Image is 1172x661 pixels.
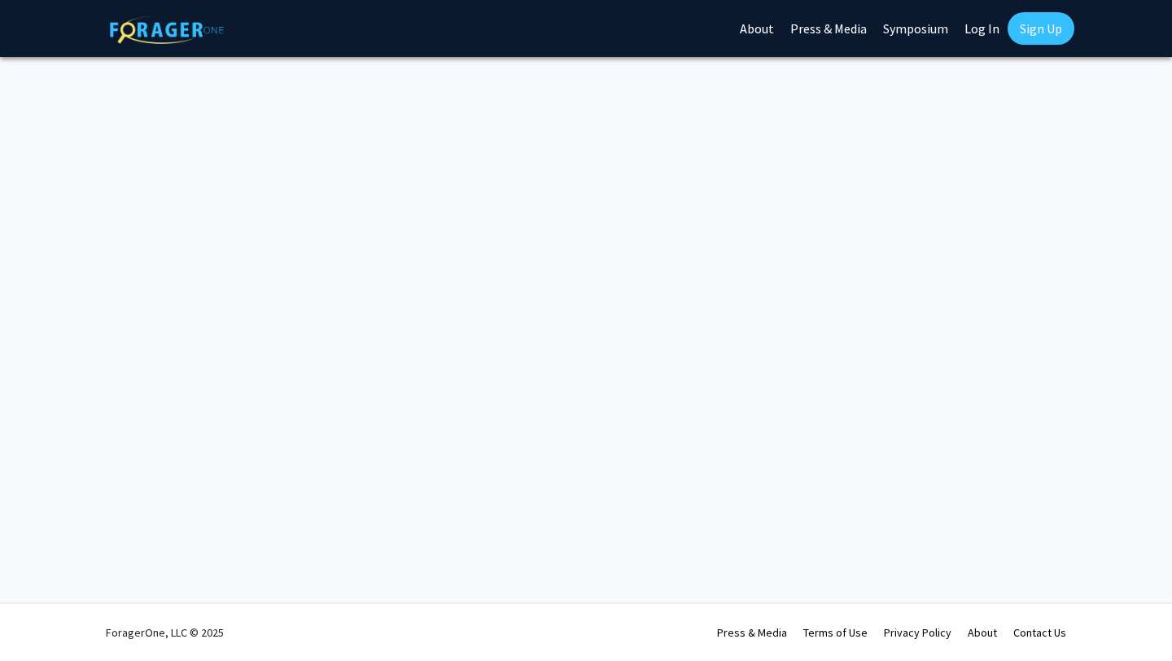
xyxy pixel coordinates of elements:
a: Contact Us [1013,625,1066,640]
a: About [968,625,997,640]
a: Terms of Use [803,625,868,640]
a: Privacy Policy [884,625,951,640]
div: ForagerOne, LLC © 2025 [106,604,224,661]
a: Press & Media [717,625,787,640]
img: ForagerOne Logo [110,15,224,44]
a: Sign Up [1008,12,1074,45]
